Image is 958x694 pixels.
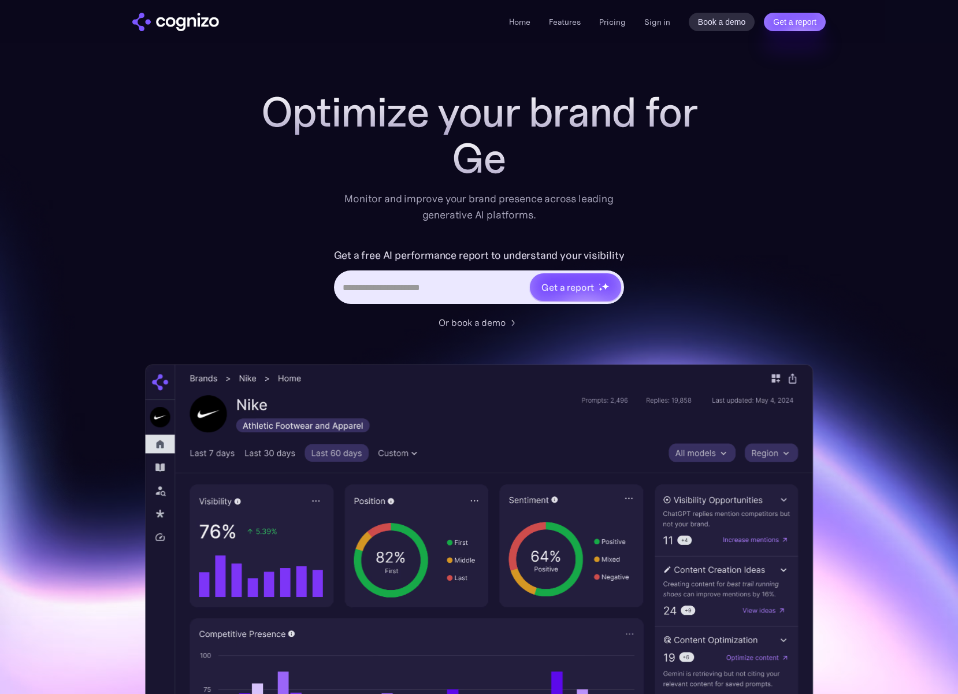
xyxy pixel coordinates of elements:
a: Pricing [599,17,626,27]
a: home [132,13,219,31]
form: Hero URL Input Form [334,246,625,310]
a: Get a reportstarstarstar [529,272,622,302]
a: Book a demo [689,13,755,31]
div: Get a report [541,280,593,294]
a: Home [509,17,530,27]
h1: Optimize your brand for [248,89,710,135]
a: Sign in [644,15,670,29]
label: Get a free AI performance report to understand your visibility [334,246,625,265]
div: Ge [248,135,710,181]
img: star [601,283,609,290]
div: Or book a demo [439,316,506,329]
a: Or book a demo [439,316,519,329]
a: Features [549,17,581,27]
img: star [599,287,603,291]
img: star [599,283,600,285]
div: Monitor and improve your brand presence across leading generative AI platforms. [337,191,621,223]
a: Get a report [764,13,826,31]
img: cognizo logo [132,13,219,31]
